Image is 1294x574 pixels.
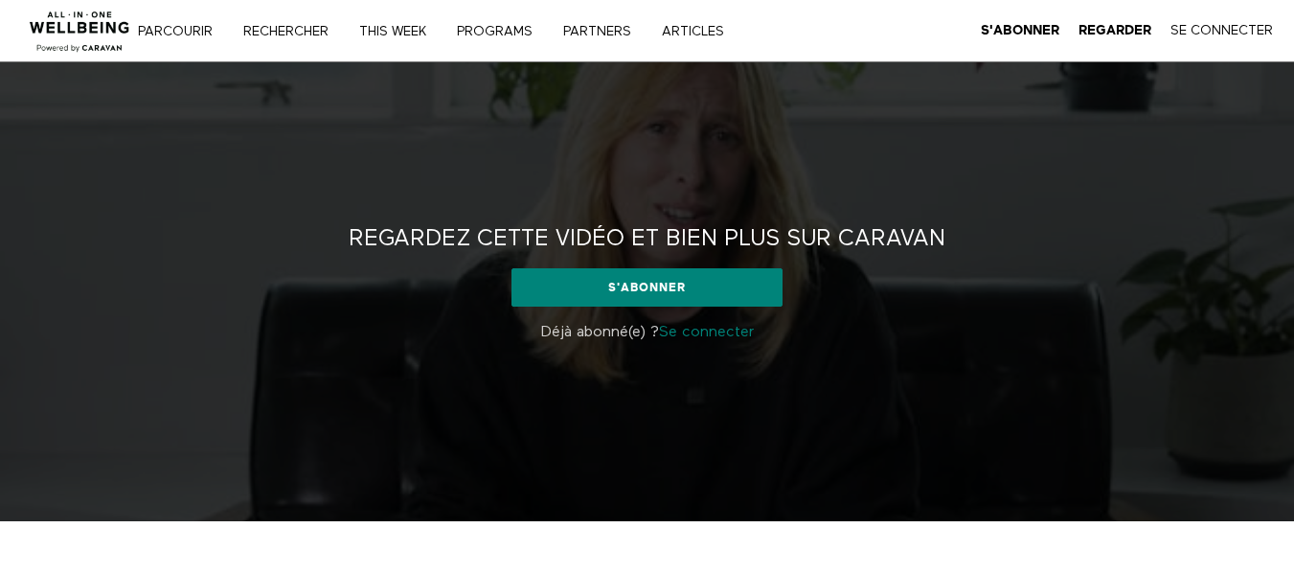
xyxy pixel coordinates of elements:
a: Rechercher [237,25,349,38]
a: Se connecter [659,325,754,340]
a: Se Connecter [1170,22,1273,39]
a: S'abonner [981,22,1059,39]
a: Regarder [1078,22,1151,39]
strong: S'abonner [981,23,1059,37]
a: PARTNERS [556,25,651,38]
strong: Regarder [1078,23,1151,37]
p: Déjà abonné(e) ? [365,321,930,344]
a: ARTICLES [655,25,744,38]
a: PROGRAMS [450,25,553,38]
a: S'abonner [511,268,783,307]
a: Parcourir [131,25,233,38]
nav: Primaire [151,21,763,40]
h2: Regardez cette vidéo et bien plus sur CARAVAN [349,224,945,254]
a: THIS WEEK [352,25,446,38]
